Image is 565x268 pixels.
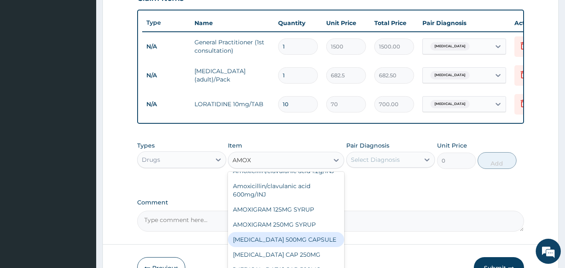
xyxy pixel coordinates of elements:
[142,68,190,83] td: N/A
[478,152,516,169] button: Add
[430,100,470,108] span: [MEDICAL_DATA]
[322,15,370,31] th: Unit Price
[142,39,190,54] td: N/A
[142,156,160,164] div: Drugs
[228,179,344,202] div: Amoxicillin/clavulanic acid 600mg/INJ
[190,34,274,59] td: General Practitioner (1st consultation)
[274,15,322,31] th: Quantity
[49,81,115,165] span: We're online!
[137,199,524,206] label: Comment
[228,141,242,150] label: Item
[4,179,159,208] textarea: Type your message and hit 'Enter'
[228,232,344,247] div: [MEDICAL_DATA] 500MG CAPSULE
[142,97,190,112] td: N/A
[142,15,190,31] th: Type
[370,15,418,31] th: Total Price
[137,4,157,24] div: Minimize live chat window
[228,202,344,217] div: AMOXIGRAM 125MG SYRUP
[43,47,141,58] div: Chat with us now
[418,15,510,31] th: Pair Diagnosis
[190,15,274,31] th: Name
[190,96,274,112] td: LORATIDINE 10mg/TAB
[190,63,274,88] td: [MEDICAL_DATA] (adult)/Pack
[430,71,470,79] span: [MEDICAL_DATA]
[137,142,155,149] label: Types
[510,15,552,31] th: Actions
[228,247,344,262] div: [MEDICAL_DATA] CAP 250MG
[15,42,34,63] img: d_794563401_company_1708531726252_794563401
[228,217,344,232] div: AMOXIGRAM 250MG SYRUP
[430,42,470,51] span: [MEDICAL_DATA]
[351,156,400,164] div: Select Diagnosis
[346,141,389,150] label: Pair Diagnosis
[437,141,467,150] label: Unit Price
